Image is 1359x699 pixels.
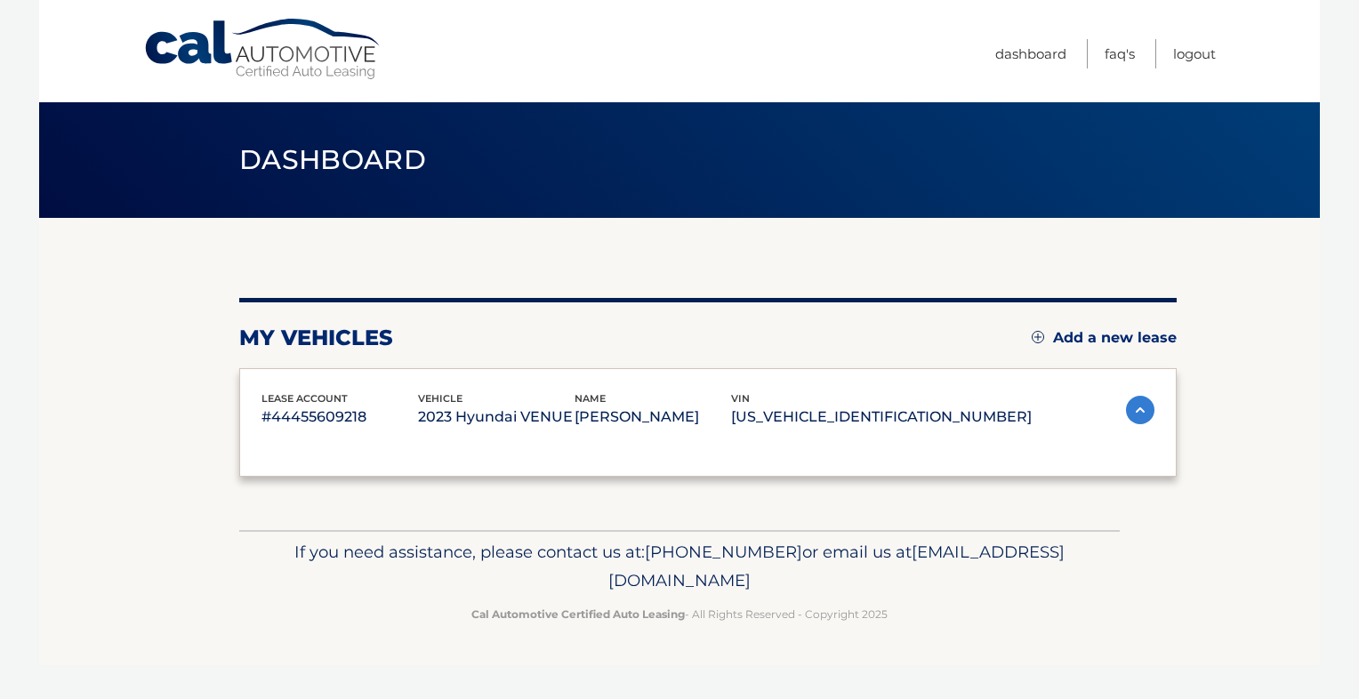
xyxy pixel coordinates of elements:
span: vehicle [418,392,462,405]
p: If you need assistance, please contact us at: or email us at [251,538,1108,595]
a: Dashboard [995,39,1066,68]
span: [PHONE_NUMBER] [645,542,802,562]
p: #44455609218 [261,405,418,430]
span: lease account [261,392,348,405]
p: [PERSON_NAME] [575,405,731,430]
img: accordion-active.svg [1126,396,1154,424]
strong: Cal Automotive Certified Auto Leasing [471,607,685,621]
span: Dashboard [239,143,426,176]
p: - All Rights Reserved - Copyright 2025 [251,605,1108,623]
a: Add a new lease [1032,329,1177,347]
span: name [575,392,606,405]
p: [US_VEHICLE_IDENTIFICATION_NUMBER] [731,405,1032,430]
p: 2023 Hyundai VENUE [418,405,575,430]
img: add.svg [1032,331,1044,343]
a: Logout [1173,39,1216,68]
span: vin [731,392,750,405]
a: FAQ's [1105,39,1135,68]
a: Cal Automotive [143,18,383,81]
span: [EMAIL_ADDRESS][DOMAIN_NAME] [608,542,1065,591]
h2: my vehicles [239,325,393,351]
